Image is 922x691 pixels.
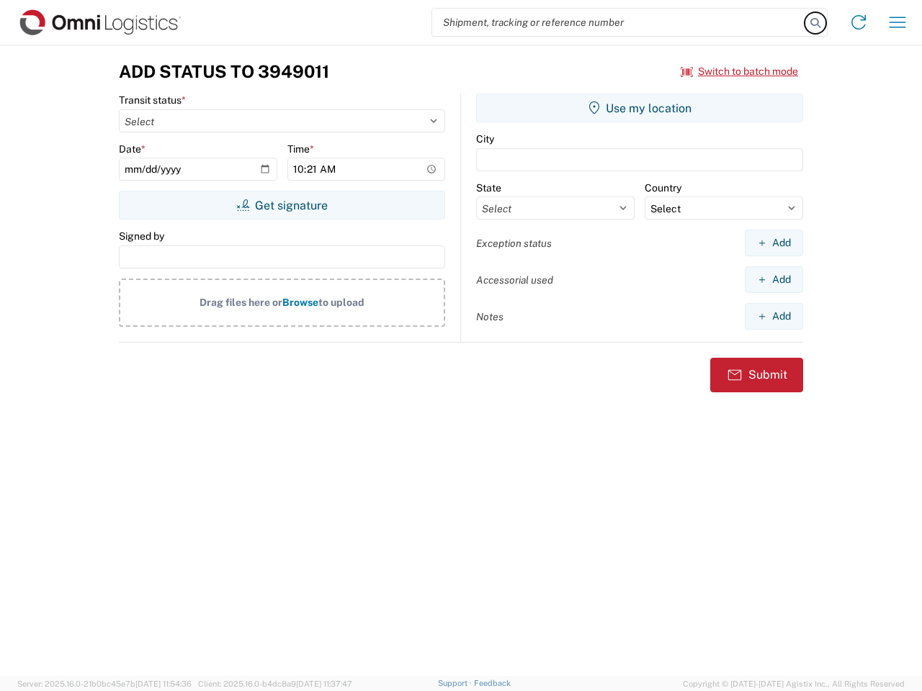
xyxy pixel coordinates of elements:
[710,358,803,392] button: Submit
[318,297,364,308] span: to upload
[745,303,803,330] button: Add
[119,61,329,82] h3: Add Status to 3949011
[198,679,352,688] span: Client: 2025.16.0-b4dc8a9
[135,679,192,688] span: [DATE] 11:54:36
[476,181,501,194] label: State
[432,9,805,36] input: Shipment, tracking or reference number
[745,266,803,293] button: Add
[474,679,511,687] a: Feedback
[681,60,798,83] button: Switch to batch mode
[282,297,318,308] span: Browse
[119,143,146,155] label: Date
[119,191,445,220] button: Get signature
[476,310,503,323] label: Notes
[645,181,681,194] label: Country
[476,274,553,286] label: Accessorial used
[119,94,186,107] label: Transit status
[119,230,164,243] label: Signed by
[296,679,352,688] span: [DATE] 11:37:47
[745,230,803,256] button: Add
[287,143,314,155] label: Time
[17,679,192,688] span: Server: 2025.16.0-21b0bc45e7b
[476,237,552,250] label: Exception status
[476,132,494,145] label: City
[438,679,474,687] a: Support
[476,94,803,122] button: Use my location
[683,677,905,690] span: Copyright © [DATE]-[DATE] Agistix Inc., All Rights Reserved
[200,297,282,308] span: Drag files here or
